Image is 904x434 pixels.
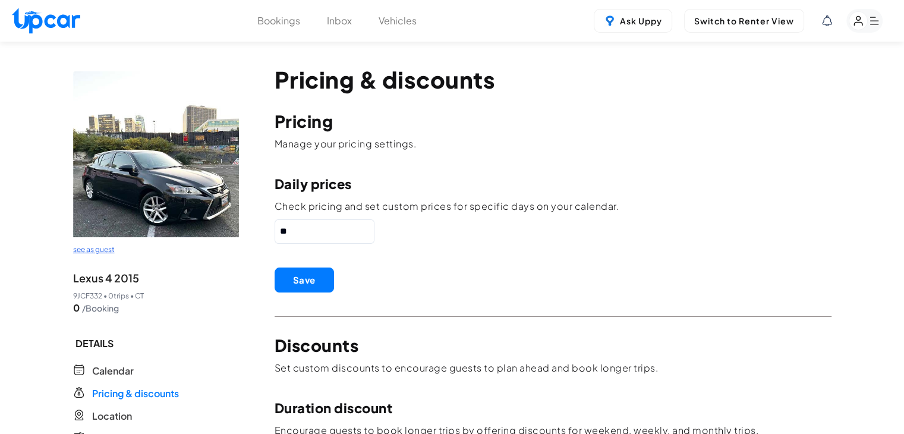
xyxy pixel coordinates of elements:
[108,291,129,301] span: 0 trips
[822,15,832,26] div: View Notifications
[275,137,831,150] p: Manage your pricing settings.
[604,15,616,27] img: Uppy
[73,301,80,315] span: 0
[135,291,144,301] span: CT
[92,364,134,378] span: Calendar
[275,398,831,417] p: Duration discount
[275,336,831,355] p: Discounts
[275,361,831,375] p: Set custom discounts to encourage guests to plan ahead and book longer trips.
[103,291,107,301] span: •
[130,291,134,301] span: •
[73,71,239,237] img: vehicle
[73,291,102,301] span: 9JCF332
[327,14,352,28] button: Inbox
[73,270,139,287] span: Lexus 4 2015
[275,67,831,93] p: Pricing & discounts
[275,174,831,193] p: Daily prices
[73,245,115,254] a: see as guest
[275,200,831,213] p: Check pricing and set custom prices for specific days on your calendar.
[12,8,80,33] img: Upcar Logo
[275,112,831,131] p: Pricing
[257,14,300,28] button: Bookings
[92,409,132,423] span: Location
[684,9,804,33] button: Switch to Renter View
[82,302,119,314] span: /Booking
[275,268,334,293] button: Save
[92,386,179,401] span: Pricing & discounts
[73,336,239,351] span: DETAILS
[594,9,672,33] button: Ask Uppy
[379,14,417,28] button: Vehicles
